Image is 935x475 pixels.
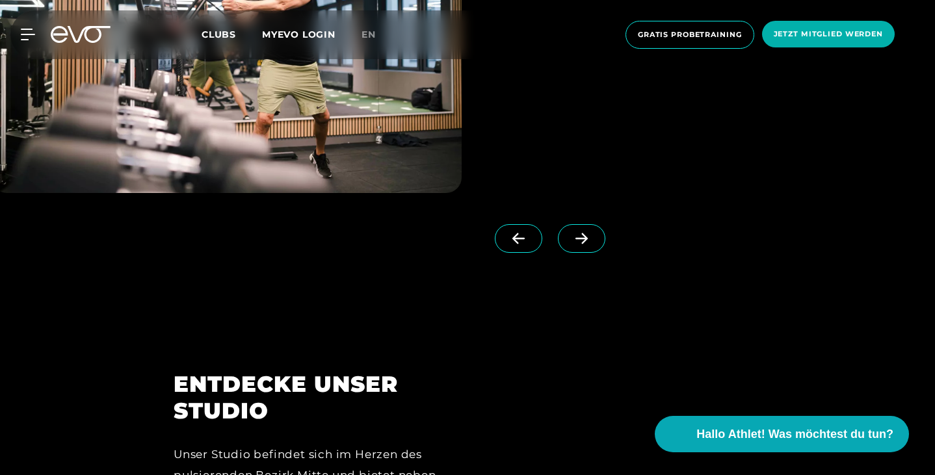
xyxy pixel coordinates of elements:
[655,416,909,452] button: Hallo Athlet! Was möchtest du tun?
[202,29,236,40] span: Clubs
[262,29,336,40] a: MYEVO LOGIN
[622,21,758,49] a: Gratis Probetraining
[202,28,262,40] a: Clubs
[696,426,893,443] span: Hallo Athlet! Was möchtest du tun?
[362,27,391,42] a: en
[758,21,899,49] a: Jetzt Mitglied werden
[362,29,376,40] span: en
[638,29,742,40] span: Gratis Probetraining
[774,29,883,40] span: Jetzt Mitglied werden
[174,371,449,424] h2: ENTDECKE UNSER STUDIO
